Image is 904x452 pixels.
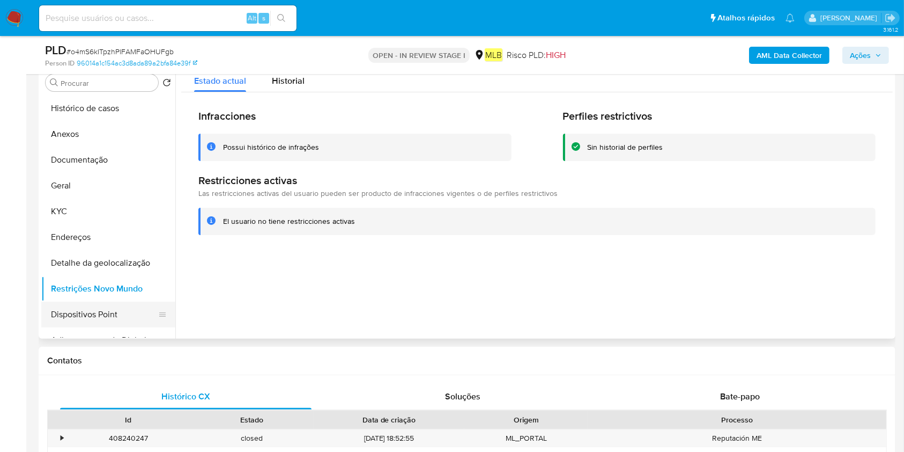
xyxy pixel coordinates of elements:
[41,276,175,302] button: Restrições Novo Mundo
[41,199,175,224] button: KYC
[61,433,63,443] div: •
[314,429,464,447] div: [DATE] 18:52:55
[61,78,154,88] input: Procurar
[66,46,174,57] span: # o4mS6kITpzhPlFAMFaOHUFgb
[885,12,896,24] a: Sair
[198,414,307,425] div: Estado
[464,429,588,447] div: ML_PORTAL
[546,49,566,61] span: HIGH
[77,59,197,68] a: 96014a1c154ac3d8ada89a2bfa84e39f
[74,414,183,425] div: Id
[368,48,470,63] p: OPEN - IN REVIEW STAGE I
[883,25,899,34] span: 3.161.2
[786,13,795,23] a: Notificações
[190,429,314,447] div: closed
[507,49,566,61] span: Risco PLD:
[41,250,175,276] button: Detalhe da geolocalização
[66,429,190,447] div: 408240247
[41,147,175,173] button: Documentação
[321,414,457,425] div: Data de criação
[41,121,175,147] button: Anexos
[588,429,886,447] div: Reputación ME
[717,12,775,24] span: Atalhos rápidos
[270,11,292,26] button: search-icon
[39,11,297,25] input: Pesquise usuários ou casos...
[41,302,167,327] button: Dispositivos Point
[472,414,581,425] div: Origem
[820,13,881,23] p: juliane.miranda@mercadolivre.com
[45,59,75,68] b: Person ID
[162,78,171,90] button: Retornar ao pedido padrão
[262,13,265,23] span: s
[749,47,829,64] button: AML Data Collector
[50,78,58,87] button: Procurar
[248,13,256,23] span: Alt
[485,48,502,61] em: MLB
[47,355,887,366] h1: Contatos
[41,96,175,121] button: Histórico de casos
[757,47,822,64] b: AML Data Collector
[41,224,175,250] button: Endereços
[842,47,889,64] button: Ações
[720,390,760,403] span: Bate-papo
[45,41,66,59] b: PLD
[41,327,175,353] button: Adiantamentos de Dinheiro
[161,390,210,403] span: Histórico CX
[596,414,879,425] div: Processo
[41,173,175,199] button: Geral
[850,47,871,64] span: Ações
[445,390,480,403] span: Soluções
